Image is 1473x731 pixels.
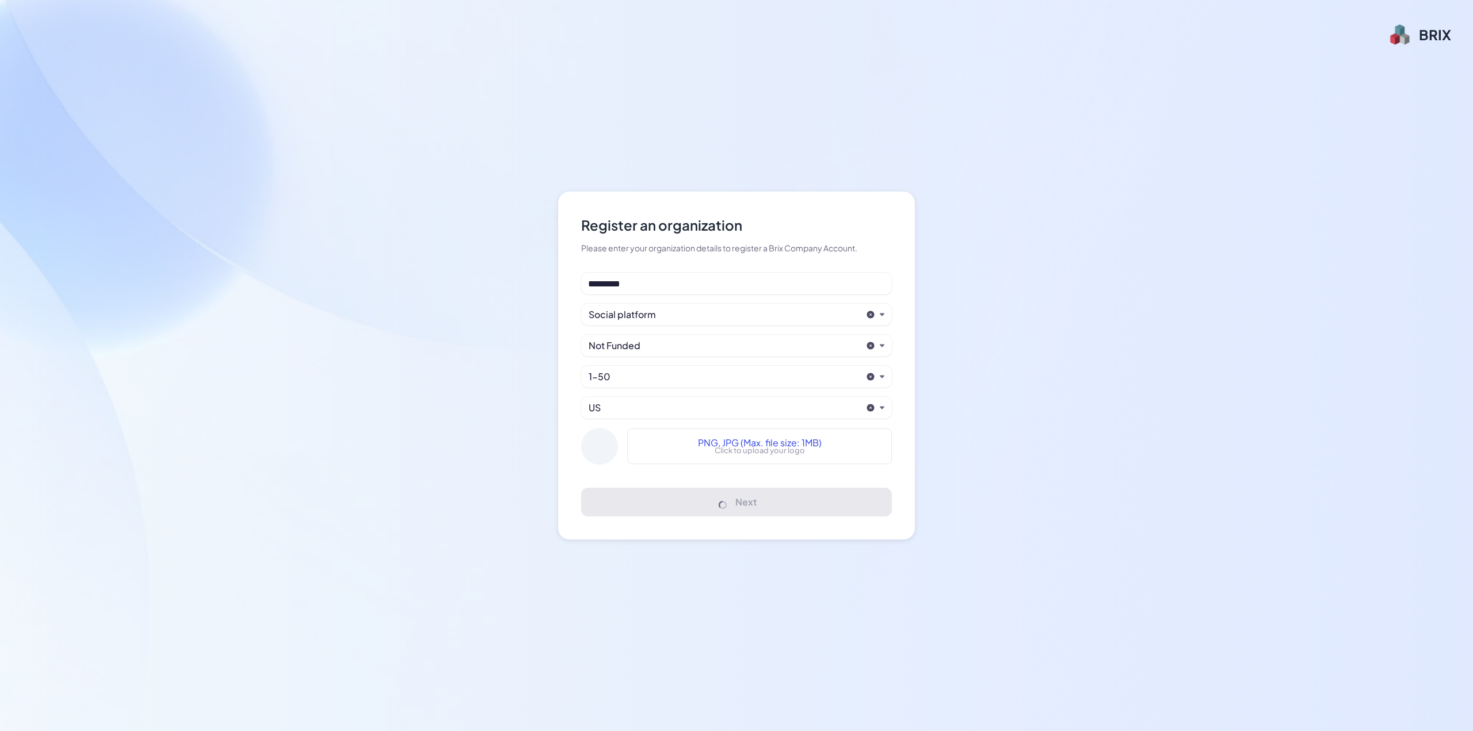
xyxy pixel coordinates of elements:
button: 1-50 [589,370,861,384]
div: BRIX [1419,25,1451,44]
div: Please enter your organization details to register a Brix Company Account. [581,242,892,254]
button: Social platform [589,308,861,322]
p: Click to upload your logo [715,445,805,457]
button: US [589,401,861,415]
div: Register an organization [581,215,892,235]
span: PNG, JPG (Max. file size: 1MB) [698,436,822,450]
button: Not Funded [589,339,861,353]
